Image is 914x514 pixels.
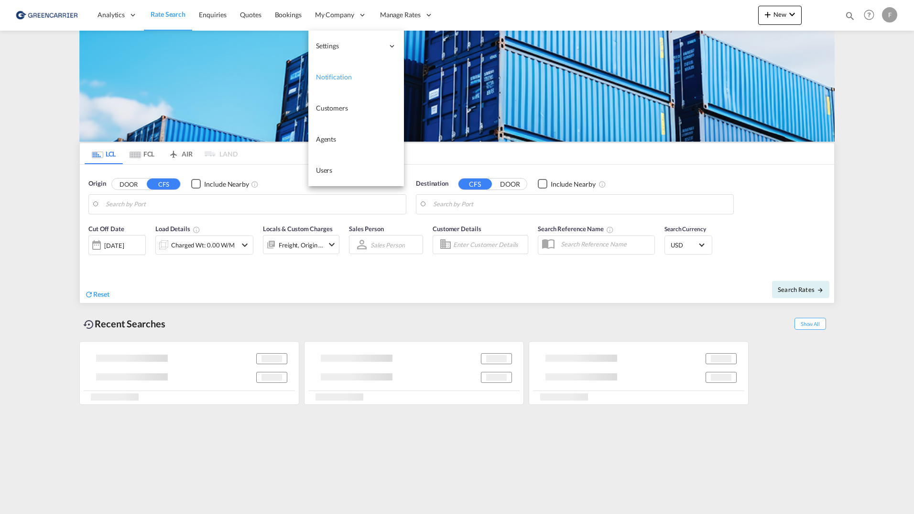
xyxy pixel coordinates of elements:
a: Users [308,155,404,186]
md-select: Select Currency: $ USDUnited States Dollar [670,238,707,252]
md-icon: icon-refresh [85,290,93,299]
md-tab-item: AIR [161,143,199,164]
div: Freight Origin Destination [279,238,324,252]
md-checkbox: Checkbox No Ink [191,179,249,189]
span: My Company [315,10,354,20]
a: Customers [308,93,404,124]
input: Search by Port [433,197,729,212]
span: Enquiries [199,11,227,19]
div: F [882,7,897,22]
md-icon: Unchecked: Ignores neighbouring ports when fetching rates.Checked : Includes neighbouring ports w... [598,180,606,188]
div: Help [861,7,882,24]
span: Settings [316,41,384,51]
img: e39c37208afe11efa9cb1d7a6ea7d6f5.png [14,4,79,26]
span: Reset [93,290,109,298]
md-icon: icon-backup-restore [83,319,95,330]
a: Agents [308,124,404,155]
span: Sales Person [349,225,384,233]
span: Rate Search [151,10,185,18]
md-icon: icon-plus 400-fg [762,9,773,20]
md-pagination-wrapper: Use the left and right arrow keys to navigate between tabs [85,143,238,164]
a: Notification [308,62,404,93]
span: New [762,11,798,18]
span: Agents [316,135,336,143]
md-icon: icon-airplane [168,148,179,156]
button: DOOR [112,179,145,190]
div: Include Nearby [204,179,249,189]
md-icon: Your search will be saved by the below given name [606,226,614,234]
input: Search Reference Name [556,237,654,251]
button: CFS [458,179,492,190]
md-icon: Unchecked: Ignores neighbouring ports when fetching rates.Checked : Includes neighbouring ports w... [251,180,259,188]
md-icon: icon-magnify [845,11,855,21]
span: Origin [88,179,106,189]
div: Recent Searches [79,313,169,335]
md-icon: icon-chevron-down [786,9,798,20]
span: Show All [794,318,826,330]
span: USD [671,241,697,249]
span: Help [861,7,877,23]
span: Search Reference Name [538,225,614,233]
div: Freight Origin Destinationicon-chevron-down [263,235,339,254]
md-datepicker: Select [88,254,96,267]
span: Customers [316,104,348,112]
button: icon-plus 400-fgNewicon-chevron-down [758,6,802,25]
md-checkbox: Checkbox No Ink [538,179,596,189]
div: [DATE] [88,235,146,255]
input: Enter Customer Details [453,237,525,252]
span: Cut Off Date [88,225,124,233]
button: Search Ratesicon-arrow-right [772,281,829,298]
md-icon: icon-chevron-down [239,239,250,251]
div: Charged Wt: 0.00 W/Micon-chevron-down [155,235,253,255]
div: Origin DOOR CFS Checkbox No InkUnchecked: Ignores neighbouring ports when fetching rates.Checked ... [80,165,834,303]
span: Notification [316,73,352,81]
span: Load Details [155,225,200,233]
div: icon-refreshReset [85,290,109,300]
span: Search Rates [778,286,824,293]
span: Locals & Custom Charges [263,225,333,233]
div: [DATE] [104,241,124,250]
span: Search Currency [664,225,706,233]
span: Quotes [240,11,261,19]
div: Include Nearby [551,179,596,189]
span: Destination [416,179,448,189]
md-select: Sales Person [370,238,406,252]
md-icon: icon-chevron-down [326,239,337,250]
span: Users [316,166,333,174]
md-tab-item: LCL [85,143,123,164]
md-icon: Chargeable Weight [193,226,200,234]
button: DOOR [493,179,527,190]
md-tab-item: FCL [123,143,161,164]
div: Settings [308,31,404,62]
md-icon: icon-arrow-right [817,287,824,293]
span: Bookings [275,11,302,19]
span: Analytics [98,10,125,20]
input: Search by Port [106,197,401,212]
span: Manage Rates [380,10,421,20]
div: icon-magnify [845,11,855,25]
img: GreenCarrierFCL_LCL.png [79,31,835,142]
span: Customer Details [433,225,481,233]
div: Charged Wt: 0.00 W/M [171,238,235,252]
button: CFS [147,179,180,190]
